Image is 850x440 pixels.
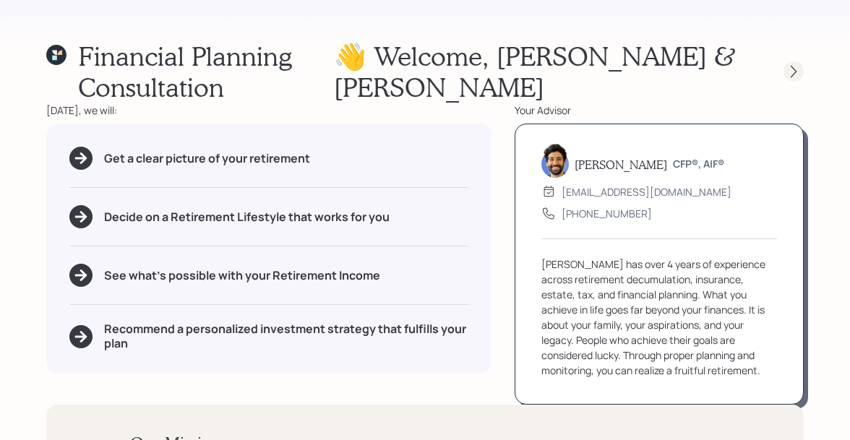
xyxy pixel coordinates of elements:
[575,158,667,171] h5: [PERSON_NAME]
[104,210,390,224] h5: Decide on a Retirement Lifestyle that works for you
[515,103,804,118] div: Your Advisor
[104,152,310,165] h5: Get a clear picture of your retirement
[104,269,380,282] h5: See what's possible with your Retirement Income
[673,158,724,171] h6: CFP®, AIF®
[562,184,731,199] div: [EMAIL_ADDRESS][DOMAIN_NAME]
[334,40,757,103] h1: 👋 Welcome , [PERSON_NAME] & [PERSON_NAME]
[541,256,777,378] div: [PERSON_NAME] has over 4 years of experience across retirement decumulation, insurance, estate, t...
[78,40,334,103] h1: Financial Planning Consultation
[562,206,652,221] div: [PHONE_NUMBER]
[541,143,569,178] img: eric-schwartz-headshot.png
[104,322,468,350] h5: Recommend a personalized investment strategy that fulfills your plan
[46,103,491,118] div: [DATE], we will:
